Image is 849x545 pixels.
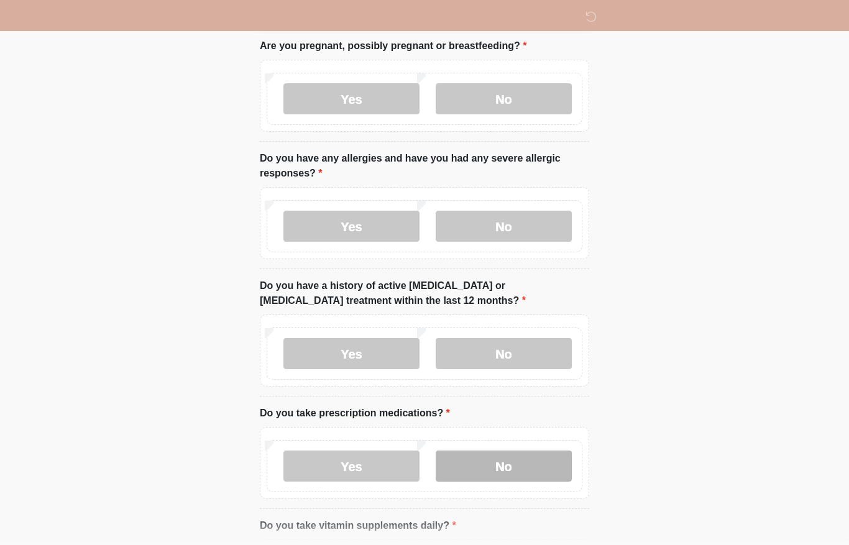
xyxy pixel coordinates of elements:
[260,278,589,308] label: Do you have a history of active [MEDICAL_DATA] or [MEDICAL_DATA] treatment within the last 12 mon...
[260,406,450,421] label: Do you take prescription medications?
[283,338,420,369] label: Yes
[436,211,572,242] label: No
[283,211,420,242] label: Yes
[283,451,420,482] label: Yes
[247,9,264,25] img: DM Studio Logo
[283,83,420,114] label: Yes
[436,338,572,369] label: No
[436,451,572,482] label: No
[260,151,589,181] label: Do you have any allergies and have you had any severe allergic responses?
[260,39,526,53] label: Are you pregnant, possibly pregnant or breastfeeding?
[260,518,456,533] label: Do you take vitamin supplements daily?
[436,83,572,114] label: No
